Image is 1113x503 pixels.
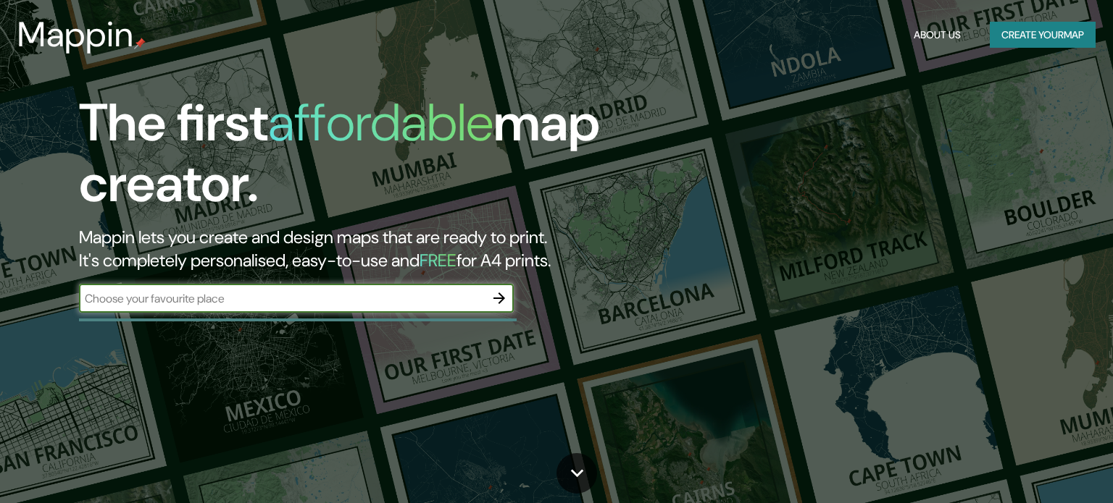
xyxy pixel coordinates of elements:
input: Choose your favourite place [79,290,485,307]
h1: The first map creator. [79,93,635,226]
button: About Us [908,22,967,48]
h5: FREE [420,249,457,271]
h3: Mappin [17,14,134,55]
img: mappin-pin [134,38,146,49]
h2: Mappin lets you create and design maps that are ready to print. It's completely personalised, eas... [79,226,635,272]
button: Create yourmap [990,22,1096,48]
h1: affordable [268,89,493,156]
